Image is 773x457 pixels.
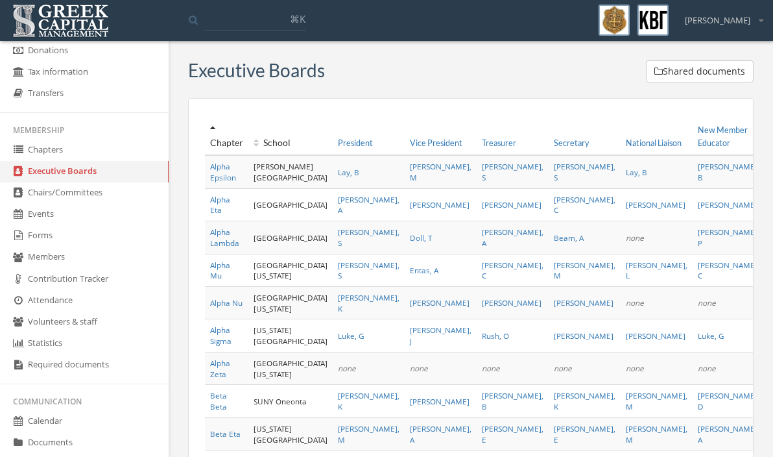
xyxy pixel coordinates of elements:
em: none [338,363,356,373]
td: [GEOGRAPHIC_DATA] [248,188,333,221]
a: Alpha Epsilon [210,161,236,182]
a: [PERSON_NAME], A [482,227,543,248]
a: [PERSON_NAME] [410,297,470,308]
a: Luke, G [698,330,724,341]
em: none [482,363,500,373]
th: Chapter [205,118,248,155]
a: [PERSON_NAME] [698,199,757,210]
a: [PERSON_NAME], M [626,390,687,412]
span: Luke, G [338,330,364,341]
td: [US_STATE][GEOGRAPHIC_DATA] [248,417,333,450]
td: [GEOGRAPHIC_DATA][US_STATE] [248,254,333,286]
a: [PERSON_NAME] [410,199,470,210]
a: [PERSON_NAME] [626,199,685,210]
td: [GEOGRAPHIC_DATA] [248,221,333,254]
td: [US_STATE] [GEOGRAPHIC_DATA] [248,319,333,352]
a: [PERSON_NAME], E [554,423,615,445]
a: Lay, B [338,167,359,177]
a: Doll, T [410,232,432,243]
h3: Executive Boards [188,60,325,80]
a: [PERSON_NAME], M [410,161,471,182]
span: [PERSON_NAME] [626,330,685,341]
a: Alpha Sigma [210,325,232,346]
a: [PERSON_NAME], C [482,260,543,281]
em: none [626,363,644,373]
a: Beta Eta [210,428,241,439]
a: [PERSON_NAME], K [338,292,399,314]
em: none [626,232,644,243]
a: President [338,138,373,148]
a: Secretary [554,138,589,148]
a: [PERSON_NAME], B [698,161,759,182]
a: Alpha Zeta [210,358,230,379]
a: Beam, A [554,232,584,243]
a: Rush, O [482,330,509,341]
a: [PERSON_NAME] [410,396,470,406]
a: [PERSON_NAME], S [338,227,399,248]
a: [PERSON_NAME] [554,297,613,308]
a: Beta Beta [210,390,227,412]
a: [PERSON_NAME], B [482,390,543,412]
span: ⌘K [290,12,305,25]
td: SUNY Oneonta [248,385,333,417]
a: [PERSON_NAME], S [554,161,615,182]
a: [PERSON_NAME], D [698,390,759,412]
a: National Liaison [626,138,682,148]
a: [PERSON_NAME], S [482,161,543,182]
a: [PERSON_NAME], J [410,325,471,346]
a: [PERSON_NAME], M [626,423,687,445]
a: [PERSON_NAME], K [338,390,399,412]
a: [PERSON_NAME], E [482,423,543,445]
em: none [698,297,716,308]
span: [PERSON_NAME], C [698,260,759,281]
a: Alpha Eta [210,194,230,216]
button: Shared documents [646,60,754,82]
a: New Member Educator [698,125,748,148]
a: Lay, B [626,167,647,177]
a: [PERSON_NAME], A [698,423,759,445]
span: [PERSON_NAME], M [338,423,399,445]
a: [PERSON_NAME], C [554,194,615,216]
em: none [554,363,572,373]
em: none [698,363,716,373]
a: [PERSON_NAME] [482,297,541,308]
span: [PERSON_NAME], A [338,194,399,216]
a: [PERSON_NAME], K [554,390,615,412]
a: Alpha Mu [210,260,230,281]
a: [PERSON_NAME], L [626,260,687,281]
span: [PERSON_NAME] [685,14,750,27]
a: [PERSON_NAME], S [338,260,399,281]
a: [PERSON_NAME], A [410,423,471,445]
a: Vice President [410,138,462,148]
td: [GEOGRAPHIC_DATA][US_STATE] [248,287,333,319]
a: [PERSON_NAME], M [554,260,615,281]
